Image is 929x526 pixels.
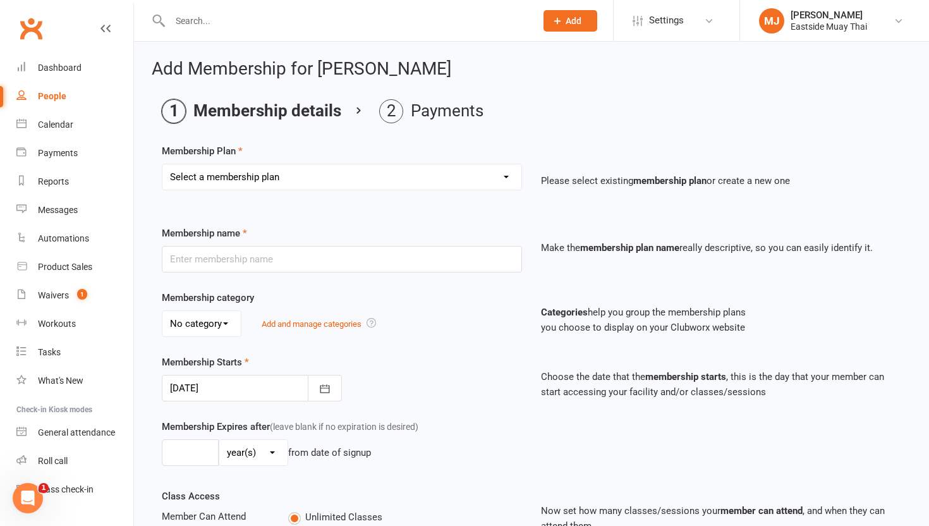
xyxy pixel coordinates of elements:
[38,63,82,73] div: Dashboard
[15,13,47,44] a: Clubworx
[77,289,87,300] span: 1
[152,59,911,79] h2: Add Membership for [PERSON_NAME]
[38,290,69,300] div: Waivers
[645,371,726,382] strong: membership starts
[262,319,361,329] a: Add and manage categories
[270,422,418,432] span: (leave blank if no expiration is desired)
[16,281,133,310] a: Waivers 1
[16,82,133,111] a: People
[379,99,483,123] li: Payments
[16,111,133,139] a: Calendar
[16,196,133,224] a: Messages
[633,175,707,187] strong: membership plan
[38,262,92,272] div: Product Sales
[38,233,89,243] div: Automations
[16,224,133,253] a: Automations
[566,16,581,26] span: Add
[38,456,68,466] div: Roll call
[791,21,867,32] div: Eastside Muay Thai
[16,310,133,338] a: Workouts
[16,367,133,395] a: What's New
[38,319,76,329] div: Workouts
[16,419,133,447] a: General attendance kiosk mode
[791,9,867,21] div: [PERSON_NAME]
[38,427,115,437] div: General attendance
[162,290,254,305] label: Membership category
[162,419,418,434] label: Membership Expires after
[541,369,901,400] p: Choose the date that the , this is the day that your member can start accessing your facility and...
[162,489,220,504] label: Class Access
[541,307,588,318] strong: Categories
[13,483,43,513] iframe: Intercom live chat
[720,505,803,517] strong: member can attend
[38,347,61,357] div: Tasks
[541,305,901,335] p: help you group the membership plans you choose to display on your Clubworx website
[38,376,83,386] div: What's New
[38,119,73,130] div: Calendar
[541,173,901,188] p: Please select existing or create a new one
[38,205,78,215] div: Messages
[152,509,279,524] div: Member Can Attend
[162,246,522,272] input: Enter membership name
[16,338,133,367] a: Tasks
[759,8,784,34] div: MJ
[16,54,133,82] a: Dashboard
[38,484,94,494] div: Class check-in
[16,253,133,281] a: Product Sales
[580,242,679,254] strong: membership plan name
[162,99,341,123] li: Membership details
[16,475,133,504] a: Class kiosk mode
[16,447,133,475] a: Roll call
[543,10,597,32] button: Add
[649,6,684,35] span: Settings
[166,12,527,30] input: Search...
[162,226,247,241] label: Membership name
[16,168,133,196] a: Reports
[305,510,382,523] span: Unlimited Classes
[162,355,249,370] label: Membership Starts
[38,176,69,187] div: Reports
[38,91,66,101] div: People
[541,240,901,255] p: Make the really descriptive, so you can easily identify it.
[162,144,243,159] label: Membership Plan
[38,148,78,158] div: Payments
[288,445,371,460] div: from date of signup
[39,483,49,493] span: 1
[16,139,133,168] a: Payments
